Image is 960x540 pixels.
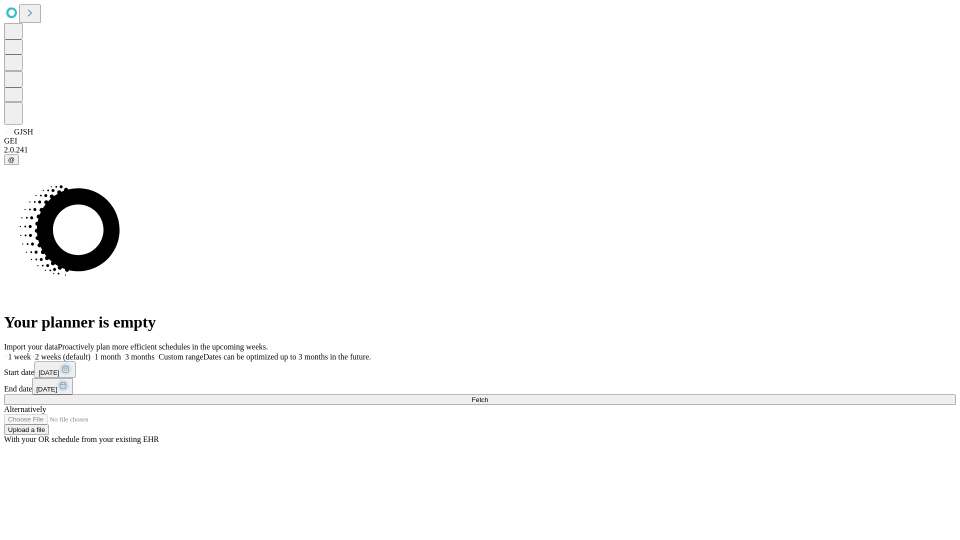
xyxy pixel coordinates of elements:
h1: Your planner is empty [4,313,956,331]
span: GJSH [14,127,33,136]
span: Proactively plan more efficient schedules in the upcoming weeks. [58,342,268,351]
div: 2.0.241 [4,145,956,154]
span: With your OR schedule from your existing EHR [4,435,159,443]
button: [DATE] [32,378,73,394]
button: @ [4,154,19,165]
button: Fetch [4,394,956,405]
span: 1 month [94,352,121,361]
div: GEI [4,136,956,145]
span: Alternatively [4,405,46,413]
span: Custom range [158,352,203,361]
span: [DATE] [36,385,57,393]
span: [DATE] [38,369,59,376]
div: End date [4,378,956,394]
span: @ [8,156,15,163]
span: Dates can be optimized up to 3 months in the future. [203,352,371,361]
button: Upload a file [4,424,49,435]
span: Fetch [471,396,488,403]
div: Start date [4,361,956,378]
span: 2 weeks (default) [35,352,90,361]
span: Import your data [4,342,58,351]
span: 1 week [8,352,31,361]
button: [DATE] [34,361,75,378]
span: 3 months [125,352,154,361]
